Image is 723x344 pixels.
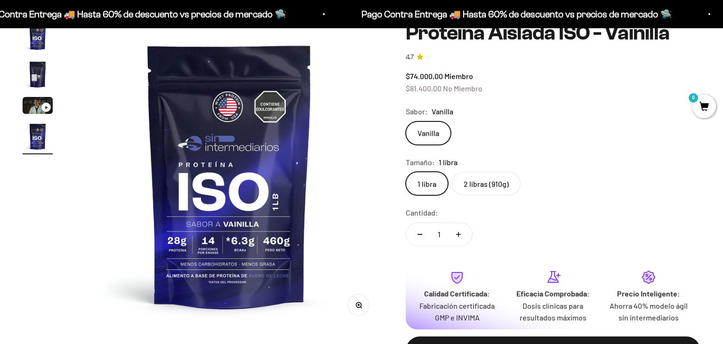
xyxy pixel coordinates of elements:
[23,59,53,89] img: Proteína Aislada ISO - Vainilla
[23,121,53,152] img: Proteína Aislada ISO - Vainilla
[688,92,699,104] mark: 0
[23,22,53,55] button: Ir al artículo 1
[23,97,53,117] button: Ir al artículo 3
[23,121,53,154] button: Ir al artículo 4
[417,300,498,324] p: Fabricación certificada GMP e INVIMA
[617,289,680,298] strong: Precio Inteligente:
[692,102,716,112] a: 0
[439,156,458,168] span: 1 libra
[406,52,700,63] a: 4.74.7 de 5.0 estrellas
[76,22,384,329] img: Proteína Aislada ISO - Vainilla
[406,105,428,118] legend: Sabor:
[406,156,435,168] legend: Tamaño:
[432,105,453,118] span: Vanilla
[406,223,434,246] button: Reducir cantidad
[406,52,414,63] span: 4.7
[516,289,590,298] strong: Eficacia Comprobada:
[424,289,490,298] strong: Calidad Certificada:
[444,72,473,80] span: Miembro
[23,22,53,52] img: Proteína Aislada ISO - Vainilla
[406,72,443,80] span: $74.000,00
[513,300,593,324] p: Dosis clínicas para resultados máximos
[443,84,482,93] span: No Miembro
[609,300,689,324] p: Ahorra 40% modelo ágil sin intermediarios
[406,22,700,44] h1: Proteína Aislada ISO - Vainilla
[23,59,53,92] button: Ir al artículo 2
[406,84,442,93] span: $81.400,00
[406,207,438,219] label: Cantidad:
[445,223,472,246] button: Aumentar cantidad
[361,7,671,22] p: Pago Contra Entrega 🚚 Hasta 60% de descuento vs precios de mercado 🛸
